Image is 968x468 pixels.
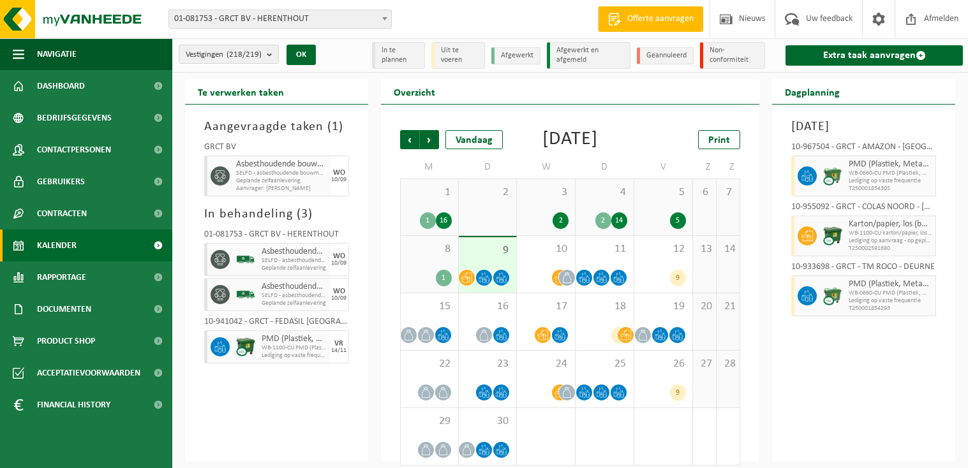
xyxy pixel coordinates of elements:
[262,344,327,352] span: WB-1100-CU PMD (Plastiek, Metaal, Drankkartons) (bedrijven)
[699,186,710,200] span: 6
[37,230,77,261] span: Kalender
[693,156,717,179] td: Z
[262,257,327,265] span: SELFD - asbesthoudende bouwmat cementgebonden met isolatie
[582,242,627,256] span: 11
[204,143,349,156] div: GRCT BV
[641,186,686,200] span: 5
[791,117,936,136] h3: [DATE]
[420,130,439,149] span: Volgende
[582,186,627,200] span: 4
[772,79,853,104] h2: Dagplanning
[699,300,710,314] span: 20
[491,47,540,64] li: Afgewerkt
[849,297,932,305] span: Lediging op vaste frequentie
[698,130,740,149] a: Print
[331,347,346,354] div: 14/11
[407,357,452,371] span: 22
[204,205,349,224] h3: In behandeling ( )
[37,261,86,293] span: Rapportage
[436,212,452,229] div: 16
[333,169,345,177] div: WO
[227,50,262,59] count: (218/219)
[634,156,693,179] td: V
[407,414,452,428] span: 29
[670,212,686,229] div: 5
[849,177,932,185] span: Lediging op vaste frequentie
[786,45,963,66] a: Extra taak aanvragen
[595,212,611,229] div: 2
[400,156,459,179] td: M
[262,352,327,360] span: Lediging op vaste frequentie
[331,295,346,302] div: 10/09
[236,159,327,170] span: Asbesthoudende bouwmaterialen cementgebonden (hechtgebonden)
[262,265,327,272] span: Geplande zelfaanlevering
[236,250,255,269] img: BL-SO-LV
[641,357,686,371] span: 26
[823,226,842,245] img: WB-1100-CU
[465,357,510,371] span: 23
[287,45,316,65] button: OK
[791,203,936,216] div: 10-955092 - GRCT - COLAS NOORD - [GEOGRAPHIC_DATA]
[186,45,262,64] span: Vestigingen
[37,134,111,166] span: Contactpersonen
[791,143,936,156] div: 10-967504 - GRCT - AMAZON - [GEOGRAPHIC_DATA]
[236,177,327,185] span: Geplande zelfaanlevering
[523,186,569,200] span: 3
[699,357,710,371] span: 27
[465,186,510,200] span: 2
[849,159,932,170] span: PMD (Plastiek, Metaal, Drankkartons) (bedrijven)
[523,357,569,371] span: 24
[723,242,733,256] span: 14
[598,6,703,32] a: Offerte aanvragen
[262,300,327,307] span: Geplande zelfaanlevering
[169,10,391,28] span: 01-081753 - GRCT BV - HERENTHOUT
[262,282,327,292] span: Asbesthoudende bouwmaterialen cementgebonden met isolatie(hechtgebonden)
[400,130,419,149] span: Vorige
[465,300,510,314] span: 16
[262,292,327,300] span: SELFD - asbesthoudende bouwmat cementgebonden met isolatie
[236,337,255,356] img: WB-1100-CU
[236,170,327,177] span: SELFD - asbesthoudende bouwmaterialen cementgebonden (HGB)
[582,300,627,314] span: 18
[723,300,733,314] span: 21
[637,47,694,64] li: Geannuleerd
[641,242,686,256] span: 12
[823,166,842,186] img: WB-0660-CU
[699,242,710,256] span: 13
[236,285,255,304] img: BL-SO-LV
[849,279,932,289] span: PMD (Plastiek, Metaal, Drankkartons) (bedrijven)
[381,79,448,104] h2: Overzicht
[670,384,686,401] div: 9
[849,245,932,252] span: T250002591680
[37,166,85,198] span: Gebruikers
[517,156,576,179] td: W
[708,135,730,145] span: Print
[523,242,569,256] span: 10
[331,177,346,183] div: 10/09
[37,198,87,230] span: Contracten
[334,340,343,347] div: VR
[204,318,349,330] div: 10-941042 - GRCT - FEDASIL [GEOGRAPHIC_DATA] - [GEOGRAPHIC_DATA]
[717,156,740,179] td: Z
[611,327,627,344] div: 6
[576,156,634,179] td: D
[37,38,77,70] span: Navigatie
[849,305,932,312] span: T250001854293
[37,293,91,325] span: Documenten
[407,242,452,256] span: 8
[236,185,327,193] span: Aanvrager: [PERSON_NAME]
[624,13,697,26] span: Offerte aanvragen
[333,288,345,295] div: WO
[204,230,349,243] div: 01-081753 - GRCT BV - HERENTHOUT
[37,102,112,134] span: Bedrijfsgegevens
[465,414,510,428] span: 30
[420,212,436,229] div: 1
[670,270,686,286] div: 9
[611,212,627,229] div: 14
[168,10,392,29] span: 01-081753 - GRCT BV - HERENTHOUT
[333,252,345,260] div: WO
[445,130,503,149] div: Vandaag
[185,79,297,104] h2: Te verwerken taken
[407,186,452,200] span: 1
[37,70,85,102] span: Dashboard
